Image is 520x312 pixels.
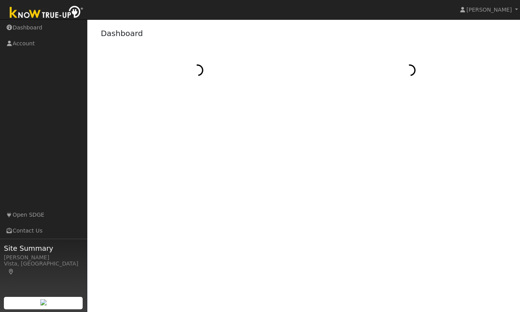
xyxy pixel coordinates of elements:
[4,253,83,262] div: [PERSON_NAME]
[466,7,512,13] span: [PERSON_NAME]
[101,29,143,38] a: Dashboard
[40,299,47,305] img: retrieve
[8,269,15,275] a: Map
[4,260,83,276] div: Vista, [GEOGRAPHIC_DATA]
[4,243,83,253] span: Site Summary
[6,4,87,22] img: Know True-Up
